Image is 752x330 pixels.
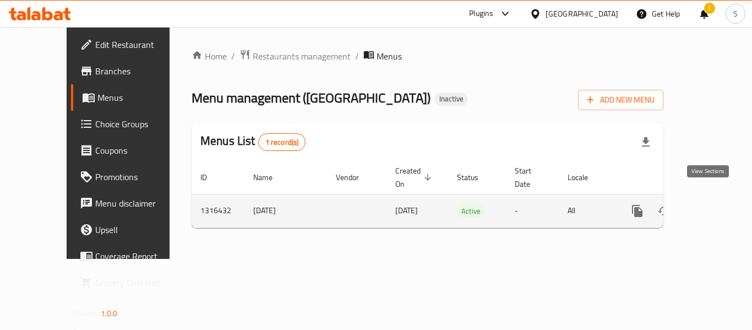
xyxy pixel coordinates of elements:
li: / [355,50,359,63]
div: [GEOGRAPHIC_DATA] [546,8,618,20]
span: Name [253,171,287,184]
span: Restaurants management [253,50,351,63]
span: Menus [377,50,402,63]
span: 1 record(s) [259,137,306,148]
a: Choice Groups [71,111,192,137]
a: Menus [71,84,192,111]
a: Edit Restaurant [71,31,192,58]
span: Promotions [95,170,183,183]
span: Coverage Report [95,250,183,263]
div: Active [457,204,485,218]
span: Status [457,171,493,184]
span: Grocery Checklist [95,276,183,289]
td: 1316432 [192,194,244,228]
a: Upsell [71,217,192,243]
h2: Menus List [200,133,306,151]
a: Restaurants management [239,49,351,63]
a: Coverage Report [71,243,192,269]
span: Coupons [95,144,183,157]
th: Actions [615,161,739,194]
span: Start Date [515,164,546,191]
a: Home [192,50,227,63]
a: Promotions [71,164,192,190]
nav: breadcrumb [192,49,663,63]
td: [DATE] [244,194,327,228]
a: Branches [71,58,192,84]
td: - [506,194,559,228]
span: Upsell [95,223,183,236]
span: 1.0.0 [101,306,118,321]
button: more [624,198,651,224]
div: Total records count [258,133,306,151]
span: S [733,8,738,20]
span: Menus [97,91,183,104]
button: Add New Menu [578,90,663,110]
button: Change Status [651,198,677,224]
div: Plugins [469,7,493,20]
span: Vendor [336,171,373,184]
span: Version: [72,306,99,321]
span: Created On [395,164,435,191]
li: / [231,50,235,63]
span: Add New Menu [587,93,655,107]
td: All [559,194,615,228]
div: Export file [633,129,659,155]
table: enhanced table [192,161,739,228]
span: Branches [95,64,183,78]
span: Menu management ( [GEOGRAPHIC_DATA] ) [192,85,431,110]
span: ID [200,171,221,184]
span: [DATE] [395,203,418,218]
span: Active [457,205,485,218]
span: Menu disclaimer [95,197,183,210]
a: Coupons [71,137,192,164]
span: Inactive [435,94,468,104]
span: Edit Restaurant [95,38,183,51]
span: Choice Groups [95,117,183,131]
span: Locale [568,171,602,184]
a: Grocery Checklist [71,269,192,296]
a: Menu disclaimer [71,190,192,217]
div: Inactive [435,93,468,106]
